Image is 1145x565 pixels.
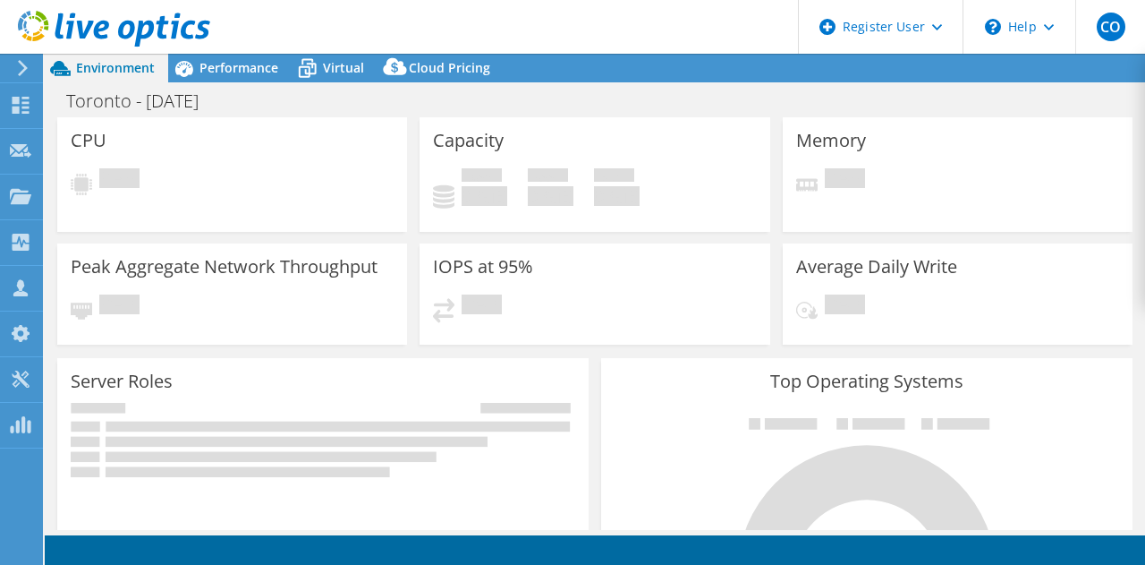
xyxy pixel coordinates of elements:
span: Free [528,168,568,186]
span: CO [1097,13,1125,41]
h3: CPU [71,131,106,150]
span: Total [594,168,634,186]
h3: Capacity [433,131,504,150]
span: Virtual [323,59,364,76]
h4: 0 GiB [594,186,640,206]
span: Pending [462,295,502,319]
h1: Toronto - [DATE] [58,91,226,111]
span: Cloud Pricing [409,59,490,76]
h3: Average Daily Write [796,257,957,277]
svg: \n [985,19,1001,35]
span: Used [462,168,502,186]
span: Pending [825,168,865,193]
span: Environment [76,59,155,76]
span: Pending [99,168,140,193]
h3: Top Operating Systems [615,372,1119,391]
h3: Peak Aggregate Network Throughput [71,257,377,277]
h4: 0 GiB [528,186,573,206]
h4: 0 GiB [462,186,507,206]
h3: Memory [796,131,866,150]
h3: Server Roles [71,372,173,391]
span: Pending [99,295,140,319]
h3: IOPS at 95% [433,257,533,277]
span: Pending [825,295,865,319]
span: Performance [199,59,278,76]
